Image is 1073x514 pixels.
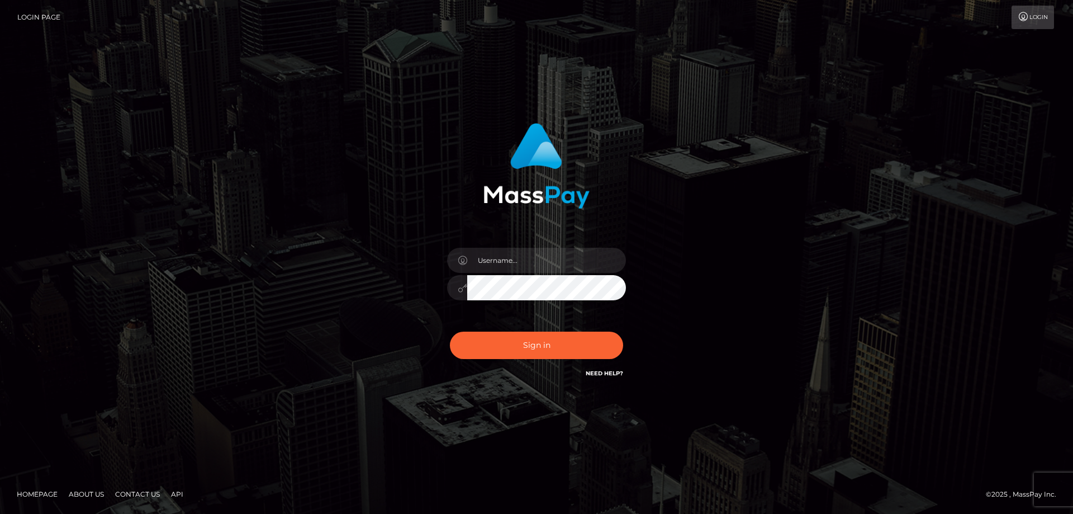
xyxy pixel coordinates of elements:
input: Username... [467,248,626,273]
a: Contact Us [111,485,164,503]
a: Login [1012,6,1054,29]
a: About Us [64,485,108,503]
a: Homepage [12,485,62,503]
button: Sign in [450,332,623,359]
img: MassPay Login [483,123,590,209]
div: © 2025 , MassPay Inc. [986,488,1065,501]
a: Login Page [17,6,60,29]
a: Need Help? [586,370,623,377]
a: API [167,485,188,503]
